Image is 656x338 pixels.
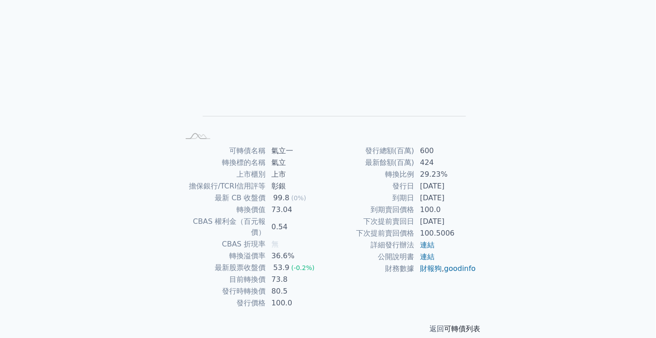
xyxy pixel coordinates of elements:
td: 擔保銀行/TCRI信用評等 [179,180,266,192]
td: 100.5006 [415,227,477,239]
a: 財報狗 [420,264,442,273]
a: 連結 [420,252,434,261]
td: 80.5 [266,285,328,297]
td: 424 [415,157,477,169]
span: (-0.2%) [291,264,315,271]
td: 100.0 [415,204,477,216]
td: 發行時轉換價 [179,285,266,297]
td: 29.23% [415,169,477,180]
td: 73.8 [266,274,328,285]
g: Chart [194,21,466,130]
div: 53.9 [271,262,291,273]
td: 公開說明書 [328,251,415,263]
td: 最新餘額(百萬) [328,157,415,169]
td: 100.0 [266,297,328,309]
td: 發行日 [328,180,415,192]
td: CBAS 權利金（百元報價） [179,216,266,238]
td: 到期日 [328,192,415,204]
a: goodinfo [444,264,476,273]
td: 600 [415,145,477,157]
iframe: Chat Widget [611,295,656,338]
td: 彰銀 [266,180,328,192]
td: 詳細發行辦法 [328,239,415,251]
td: 氣立一 [266,145,328,157]
td: 轉換標的名稱 [179,157,266,169]
td: 上市 [266,169,328,180]
div: 聊天小工具 [611,295,656,338]
td: 73.04 [266,204,328,216]
td: [DATE] [415,192,477,204]
td: 轉換溢價率 [179,250,266,262]
td: 到期賣回價格 [328,204,415,216]
td: 下次提前賣回日 [328,216,415,227]
td: [DATE] [415,180,477,192]
td: 最新股票收盤價 [179,262,266,274]
td: 氣立 [266,157,328,169]
td: 0.54 [266,216,328,238]
td: 轉換比例 [328,169,415,180]
span: (0%) [291,194,306,202]
a: 可轉債列表 [444,324,480,333]
td: 轉換價值 [179,204,266,216]
span: 無 [271,240,279,248]
p: 返回 [169,324,487,334]
td: 發行價格 [179,297,266,309]
td: 上市櫃別 [179,169,266,180]
td: 發行總額(百萬) [328,145,415,157]
td: , [415,263,477,275]
td: 財務數據 [328,263,415,275]
td: 36.6% [266,250,328,262]
a: 連結 [420,241,434,249]
td: 目前轉換價 [179,274,266,285]
td: [DATE] [415,216,477,227]
td: 最新 CB 收盤價 [179,192,266,204]
td: CBAS 折現率 [179,238,266,250]
td: 下次提前賣回價格 [328,227,415,239]
div: 99.8 [271,193,291,203]
td: 可轉債名稱 [179,145,266,157]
